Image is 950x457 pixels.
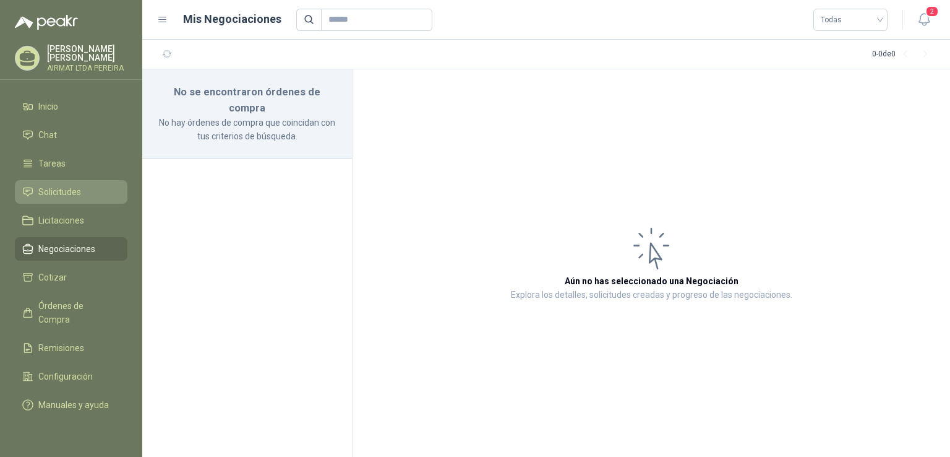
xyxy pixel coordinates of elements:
h3: No se encontraron órdenes de compra [157,84,337,116]
div: 0 - 0 de 0 [872,45,935,64]
span: Chat [38,128,57,142]
a: Solicitudes [15,180,127,204]
a: Cotizar [15,266,127,289]
span: Manuales y ayuda [38,398,109,412]
img: Logo peakr [15,15,78,30]
span: Órdenes de Compra [38,299,116,326]
p: AIRMAT LTDA PEREIRA [47,64,127,72]
h1: Mis Negociaciones [183,11,281,28]
span: Negociaciones [38,242,95,256]
a: Tareas [15,152,127,175]
span: Remisiones [38,341,84,355]
span: Tareas [38,157,66,170]
h3: Aún no has seleccionado una Negociación [565,274,738,288]
span: Solicitudes [38,185,81,199]
a: Configuración [15,365,127,388]
p: Explora los detalles, solicitudes creadas y progreso de las negociaciones. [511,288,792,303]
span: Inicio [38,100,58,113]
span: Cotizar [38,271,67,284]
a: Chat [15,123,127,147]
a: Remisiones [15,336,127,360]
a: Licitaciones [15,209,127,232]
a: Manuales y ayuda [15,393,127,417]
span: 2 [925,6,939,17]
button: 2 [913,9,935,31]
a: Órdenes de Compra [15,294,127,331]
a: Inicio [15,95,127,118]
span: Configuración [38,370,93,383]
span: Licitaciones [38,214,84,227]
p: [PERSON_NAME] [PERSON_NAME] [47,45,127,62]
a: Negociaciones [15,237,127,261]
span: Todas [821,11,880,29]
p: No hay órdenes de compra que coincidan con tus criterios de búsqueda. [157,116,337,143]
